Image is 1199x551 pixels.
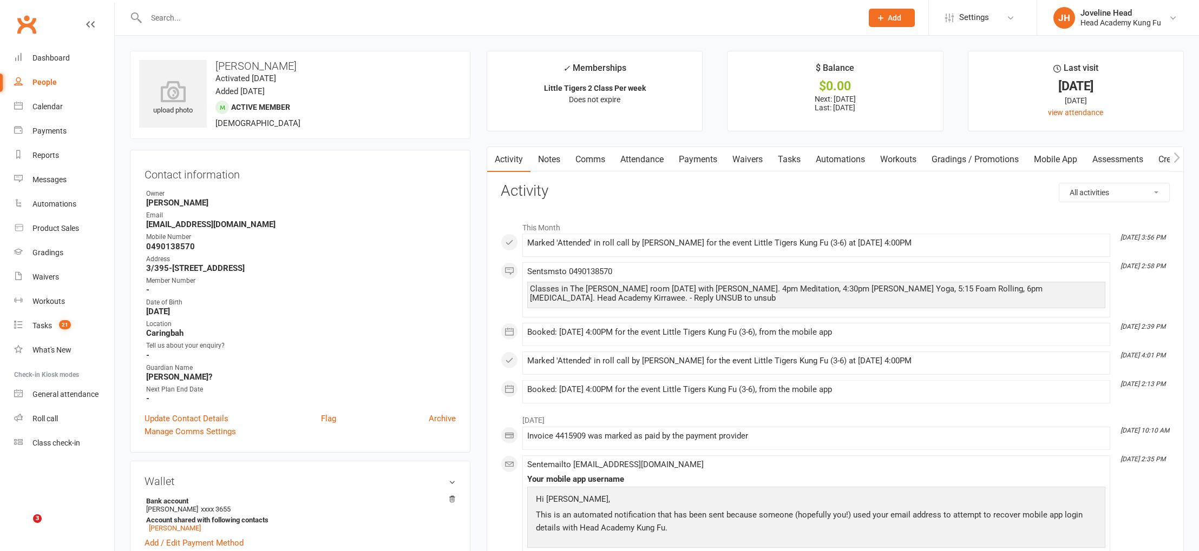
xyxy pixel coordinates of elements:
[808,147,873,172] a: Automations
[32,390,99,399] div: General attendance
[527,328,1105,337] div: Booked: [DATE] 4:00PM for the event Little Tigers Kung Fu (3-6), from the mobile app
[146,363,456,373] div: Guardian Name
[816,61,854,81] div: $ Balance
[146,263,456,273] strong: 3/395-[STREET_ADDRESS]
[737,95,933,112] p: Next: [DATE] Last: [DATE]
[143,10,855,25] input: Search...
[32,175,67,184] div: Messages
[32,297,65,306] div: Workouts
[527,431,1105,441] div: Invoice 4415909 was marked as paid by the payment provider
[1085,147,1151,172] a: Assessments
[32,321,52,330] div: Tasks
[544,84,646,92] strong: Little Tigers 2 Class Per week
[139,60,461,72] h3: [PERSON_NAME]
[568,147,613,172] a: Comms
[32,346,71,354] div: What's New
[14,216,114,241] a: Product Sales
[613,147,671,172] a: Attendance
[32,224,79,233] div: Product Sales
[1080,18,1161,28] div: Head Academy Kung Fu
[32,102,63,111] div: Calendar
[146,285,456,295] strong: -
[145,495,456,534] li: [PERSON_NAME]
[888,14,901,22] span: Add
[14,338,114,362] a: What's New
[146,497,450,505] strong: Bank account
[146,384,456,395] div: Next Plan End Date
[146,319,456,329] div: Location
[1121,427,1169,434] i: [DATE] 10:10 AM
[869,9,915,27] button: Add
[32,248,63,257] div: Gradings
[14,95,114,119] a: Calendar
[1080,8,1161,18] div: Joveline Head
[14,46,114,70] a: Dashboard
[32,127,67,135] div: Payments
[32,414,58,423] div: Roll call
[1121,323,1165,330] i: [DATE] 2:39 PM
[14,143,114,168] a: Reports
[530,147,568,172] a: Notes
[146,242,456,251] strong: 0490138570
[978,95,1174,107] div: [DATE]
[14,314,114,338] a: Tasks 21
[527,460,704,469] span: Sent email to [EMAIL_ADDRESS][DOMAIN_NAME]
[146,328,456,338] strong: Caringbah
[146,198,456,208] strong: [PERSON_NAME]
[487,147,530,172] a: Activity
[527,267,612,276] span: Sent sms to 0490138570
[146,254,456,264] div: Address
[215,74,276,83] time: Activated [DATE]
[737,81,933,92] div: $0.00
[146,341,456,351] div: Tell us about your enquiry?
[215,87,265,96] time: Added [DATE]
[533,508,1099,537] p: This is an automated notification that has been sent because someone (hopefully you!) used your e...
[1048,108,1103,117] a: view attendance
[1121,234,1165,241] i: [DATE] 3:56 PM
[1053,7,1075,29] div: JH
[14,241,114,265] a: Gradings
[32,78,57,87] div: People
[11,514,37,540] iframe: Intercom live chat
[146,516,450,524] strong: Account shared with following contacts
[527,385,1105,394] div: Booked: [DATE] 4:00PM for the event Little Tigers Kung Fu (3-6), from the mobile app
[569,95,620,104] span: Does not expire
[32,151,59,160] div: Reports
[1121,262,1165,270] i: [DATE] 2:58 PM
[145,412,228,425] a: Update Contact Details
[14,382,114,407] a: General attendance kiosk mode
[146,307,456,316] strong: [DATE]
[873,147,924,172] a: Workouts
[14,289,114,314] a: Workouts
[59,320,71,329] span: 21
[145,425,236,438] a: Manage Comms Settings
[924,147,1026,172] a: Gradings / Promotions
[770,147,808,172] a: Tasks
[563,63,570,74] i: ✓
[530,284,1103,303] div: Classes in The [PERSON_NAME] room [DATE] with [PERSON_NAME]. 4pm Meditation, 4:30pm [PERSON_NAME]...
[146,189,456,199] div: Owner
[146,350,456,360] strong: -
[145,536,244,549] a: Add / Edit Payment Method
[959,5,989,30] span: Settings
[1121,380,1165,388] i: [DATE] 2:13 PM
[14,70,114,95] a: People
[32,439,80,447] div: Class check-in
[201,505,231,513] span: xxxx 3655
[527,475,1105,484] div: Your mobile app username
[14,192,114,216] a: Automations
[321,412,336,425] a: Flag
[32,273,59,281] div: Waivers
[146,372,456,382] strong: [PERSON_NAME]?
[14,407,114,431] a: Roll call
[146,210,456,221] div: Email
[14,431,114,455] a: Class kiosk mode
[501,183,1170,200] h3: Activity
[501,409,1170,426] li: [DATE]
[1026,147,1085,172] a: Mobile App
[14,265,114,289] a: Waivers
[725,147,770,172] a: Waivers
[1121,455,1165,463] i: [DATE] 2:35 PM
[145,164,456,181] h3: Contact information
[429,412,456,425] a: Archive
